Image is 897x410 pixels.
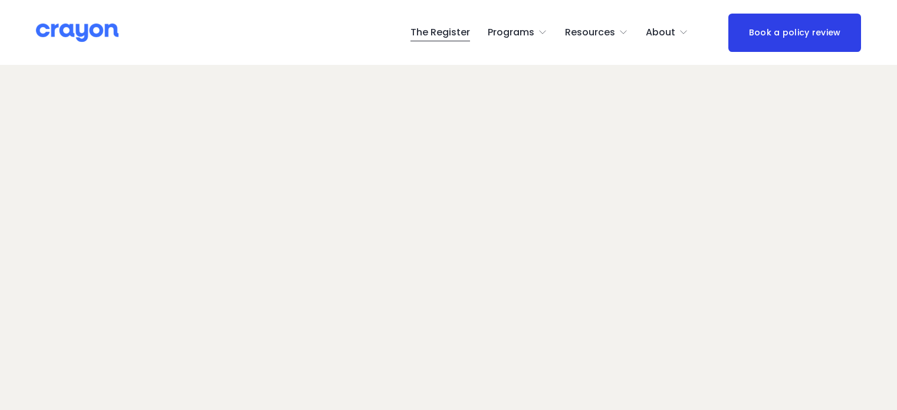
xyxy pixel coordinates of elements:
a: folder dropdown [488,23,547,42]
span: Programs [488,24,534,41]
a: Book a policy review [728,14,861,52]
span: Resources [565,24,615,41]
a: folder dropdown [646,23,688,42]
a: The Register [410,23,470,42]
img: Crayon [36,22,119,43]
span: About [646,24,675,41]
a: folder dropdown [565,23,628,42]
